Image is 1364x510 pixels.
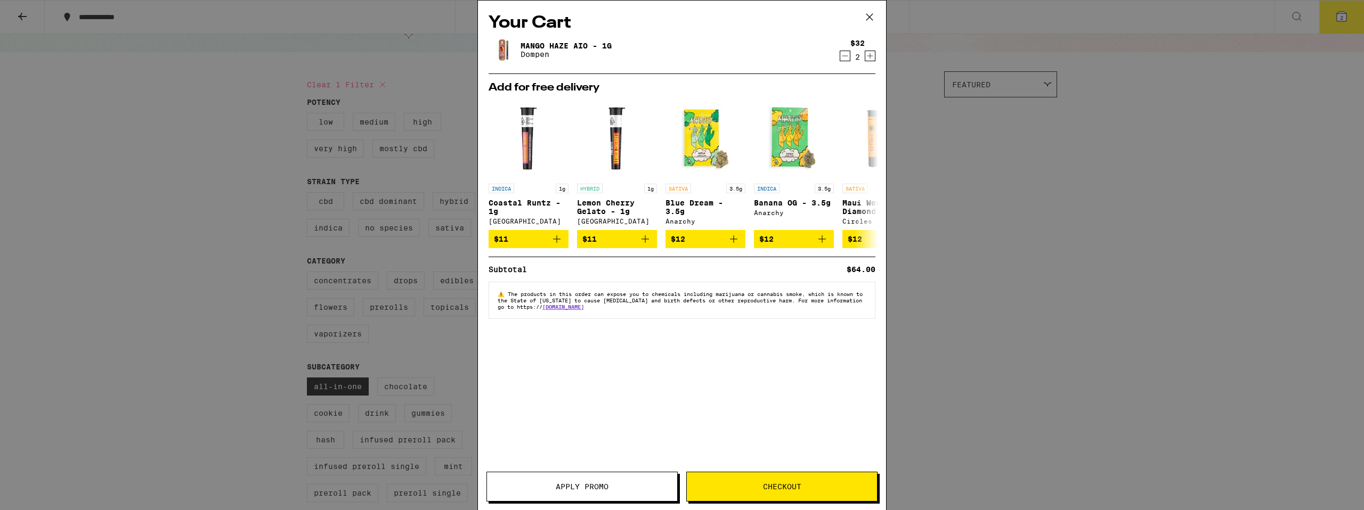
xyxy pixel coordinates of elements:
[498,291,508,297] span: ⚠️
[489,184,514,193] p: INDICA
[489,199,569,216] p: Coastal Runtz - 1g
[486,472,678,501] button: Apply Promo
[754,184,780,193] p: INDICA
[542,303,584,310] a: [DOMAIN_NAME]
[521,42,612,50] a: Mango Haze AIO - 1g
[577,184,603,193] p: HYBRID
[494,235,508,243] span: $11
[521,50,612,59] p: Dompen
[842,98,922,230] a: Open page for Maui Wowie Diamond Infused 2-Pack - 1g from Circles Eclipse
[665,230,745,248] button: Add to bag
[850,53,865,61] div: 2
[815,184,834,193] p: 3.5g
[842,218,922,225] div: Circles Eclipse
[489,11,875,35] h2: Your Cart
[489,35,518,65] img: Mango Haze AIO - 1g
[686,472,878,501] button: Checkout
[489,266,534,273] div: Subtotal
[842,98,922,178] img: Circles Eclipse - Maui Wowie Diamond Infused 2-Pack - 1g
[577,230,657,248] button: Add to bag
[489,230,569,248] button: Add to bag
[556,184,569,193] p: 1g
[498,291,863,310] span: The products in this order can expose you to chemicals including marijuana or cannabis smoke, whi...
[842,230,922,248] button: Add to bag
[842,199,922,216] p: Maui Wowie Diamond Infused 2-Pack - 1g
[577,98,657,178] img: Fog City Farms - Lemon Cherry Gelato - 1g
[6,7,77,16] span: Hi. Need any help?
[754,98,834,230] a: Open page for Banana OG - 3.5g from Anarchy
[763,483,801,490] span: Checkout
[848,235,862,243] span: $12
[577,218,657,225] div: [GEOGRAPHIC_DATA]
[726,184,745,193] p: 3.5g
[842,184,868,193] p: SATIVA
[489,218,569,225] div: [GEOGRAPHIC_DATA]
[754,230,834,248] button: Add to bag
[840,51,850,61] button: Decrement
[665,98,745,230] a: Open page for Blue Dream - 3.5g from Anarchy
[665,218,745,225] div: Anarchy
[489,98,569,178] img: Fog City Farms - Coastal Runtz - 1g
[582,235,597,243] span: $11
[665,184,691,193] p: SATIVA
[754,199,834,207] p: Banana OG - 3.5g
[754,209,834,216] div: Anarchy
[671,235,685,243] span: $12
[754,98,834,178] img: Anarchy - Banana OG - 3.5g
[489,98,569,230] a: Open page for Coastal Runtz - 1g from Fog City Farms
[850,39,865,47] div: $32
[644,184,657,193] p: 1g
[556,483,608,490] span: Apply Promo
[759,235,774,243] span: $12
[577,98,657,230] a: Open page for Lemon Cherry Gelato - 1g from Fog City Farms
[847,266,875,273] div: $64.00
[665,199,745,216] p: Blue Dream - 3.5g
[577,199,657,216] p: Lemon Cherry Gelato - 1g
[865,51,875,61] button: Increment
[665,98,745,178] img: Anarchy - Blue Dream - 3.5g
[489,83,875,93] h2: Add for free delivery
